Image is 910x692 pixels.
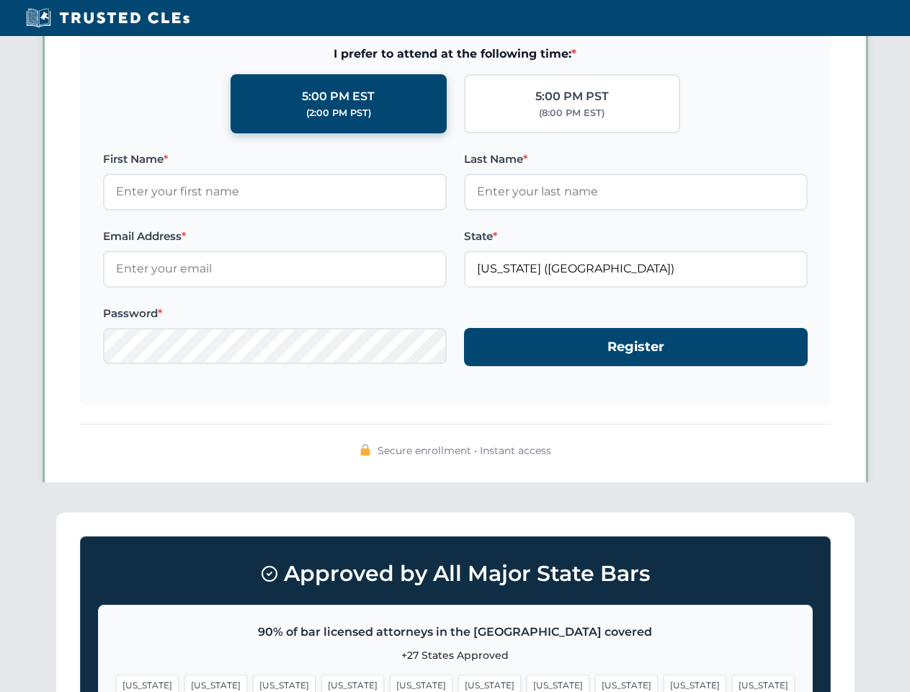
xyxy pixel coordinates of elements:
[360,444,371,456] img: 🔒
[378,443,551,458] span: Secure enrollment • Instant access
[464,251,808,287] input: Florida (FL)
[116,623,795,642] p: 90% of bar licensed attorneys in the [GEOGRAPHIC_DATA] covered
[103,45,808,63] span: I prefer to attend at the following time:
[539,106,605,120] div: (8:00 PM EST)
[116,647,795,663] p: +27 States Approved
[464,228,808,245] label: State
[464,174,808,210] input: Enter your last name
[103,151,447,168] label: First Name
[464,328,808,366] button: Register
[22,7,194,29] img: Trusted CLEs
[302,87,375,106] div: 5:00 PM EST
[98,554,813,593] h3: Approved by All Major State Bars
[103,228,447,245] label: Email Address
[103,174,447,210] input: Enter your first name
[535,87,609,106] div: 5:00 PM PST
[103,251,447,287] input: Enter your email
[306,106,371,120] div: (2:00 PM PST)
[464,151,808,168] label: Last Name
[103,305,447,322] label: Password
